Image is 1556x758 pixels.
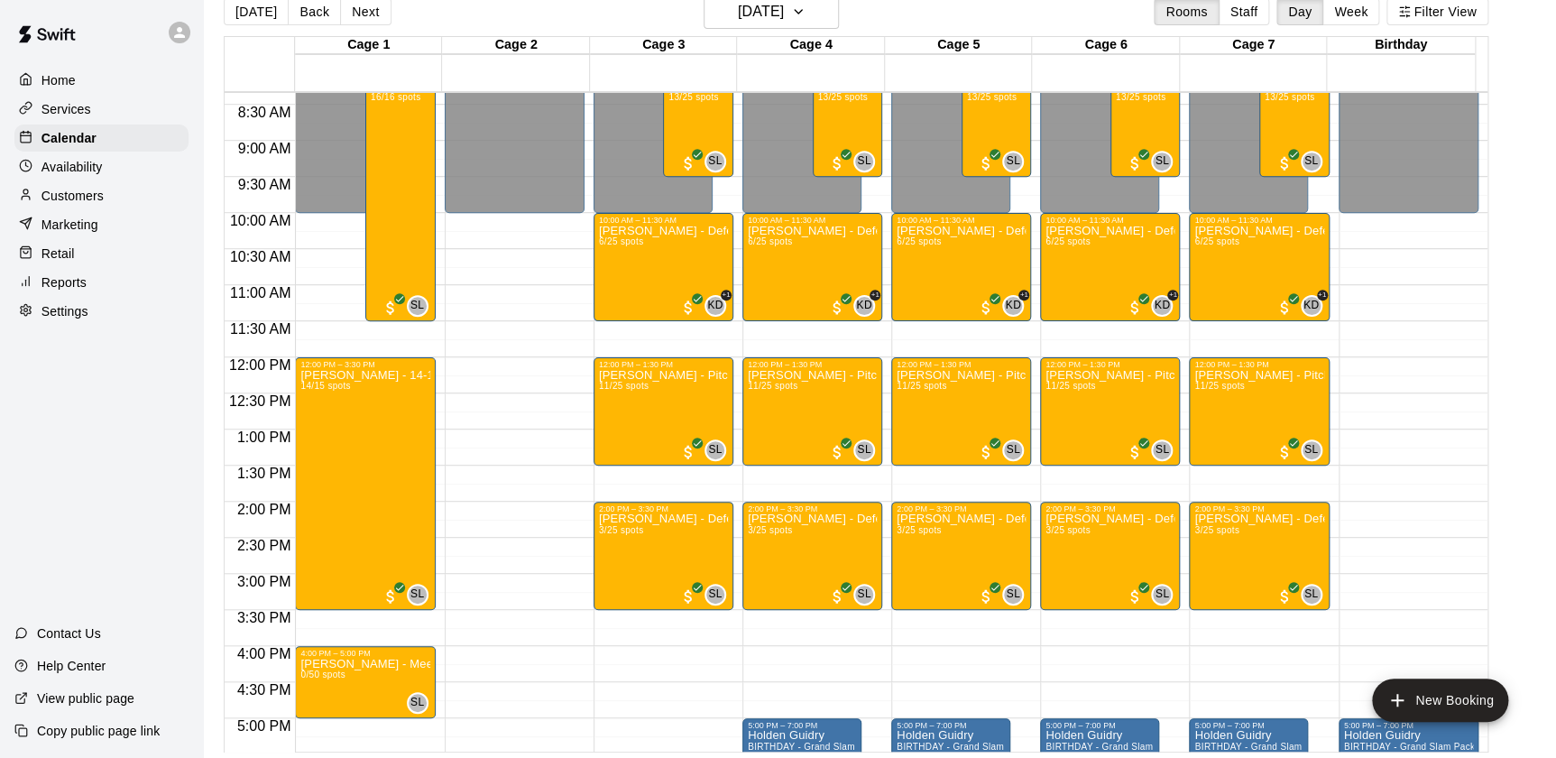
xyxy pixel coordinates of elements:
[857,153,870,171] span: SL
[300,360,429,369] div: 12:00 PM – 3:30 PM
[225,357,295,373] span: 12:00 PM
[226,213,296,228] span: 10:00 AM
[414,584,428,605] span: Sam Landry
[37,722,160,740] p: Copy public page link
[828,443,846,461] span: All customers have paid
[1009,295,1024,317] span: Kendall David & 1 other
[870,290,880,300] span: +1
[1009,151,1024,172] span: Sam Landry
[1126,154,1144,172] span: All customers have paid
[233,430,296,445] span: 1:00 PM
[853,584,875,605] div: Sam Landry
[410,586,424,604] span: SL
[1158,151,1173,172] span: Sam Landry
[748,525,792,535] span: 3/25 spots filled
[1194,360,1323,369] div: 12:00 PM – 1:30 PM
[295,646,435,718] div: 4:00 PM – 5:00 PM: SAM LANDRY - Meet & Greet Only
[234,177,296,192] span: 9:30 AM
[1045,381,1095,391] span: 11/25 spots filled
[977,443,995,461] span: All customers have paid
[14,67,189,94] div: Home
[704,439,726,461] div: Sam Landry
[668,92,718,102] span: 13/25 spots filled
[1189,213,1329,321] div: 10:00 AM – 11:30 AM: SAM LANDRY - Defense Camp (8-12u)
[233,538,296,553] span: 2:30 PM
[1006,297,1021,315] span: KD
[37,624,101,642] p: Contact Us
[295,37,442,54] div: Cage 1
[1151,151,1173,172] div: Sam Landry
[226,249,296,264] span: 10:30 AM
[233,646,296,661] span: 4:00 PM
[977,154,995,172] span: All customers have paid
[748,216,877,225] div: 10:00 AM – 11:30 AM
[891,213,1031,321] div: 10:00 AM – 11:30 AM: SAM LANDRY - Defense Camp (8-12u)
[37,689,134,707] p: View public page
[1045,216,1174,225] div: 10:00 AM – 11:30 AM
[828,587,846,605] span: All customers have paid
[897,381,946,391] span: 11/25 spots filled
[1032,37,1179,54] div: Cage 6
[1301,151,1322,172] div: Sam Landry
[407,295,428,317] div: Sam Landry
[1002,584,1024,605] div: Sam Landry
[234,141,296,156] span: 9:00 AM
[861,295,875,317] span: Kendall David & 1 other
[1045,721,1154,730] div: 5:00 PM – 7:00 PM
[1158,584,1173,605] span: Sam Landry
[828,154,846,172] span: All customers have paid
[897,742,1044,752] span: BIRTHDAY - Grand Slam Package
[679,154,697,172] span: All customers have paid
[897,525,941,535] span: 3/25 spots filled
[14,240,189,267] a: Retail
[233,466,296,481] span: 1:30 PM
[41,216,98,234] p: Marketing
[1116,92,1165,102] span: 13/25 spots filled
[442,37,589,54] div: Cage 2
[748,360,877,369] div: 12:00 PM – 1:30 PM
[599,216,728,225] div: 10:00 AM – 11:30 AM
[1304,153,1318,171] span: SL
[1304,441,1318,459] span: SL
[407,692,428,714] div: Sam Landry
[414,295,428,317] span: Sam Landry
[1344,742,1491,752] span: BIRTHDAY - Grand Slam Package
[14,298,189,325] div: Settings
[891,502,1031,610] div: 2:00 PM – 3:30 PM: SAM LANDRY - Defense Camp (14-18u)
[1194,381,1244,391] span: 11/25 spots filled
[704,295,726,317] div: Kendall David
[41,129,97,147] p: Calendar
[962,69,1032,177] div: 8:00 AM – 9:30 AM: SAM LANDRY - Pitching Camp (8-12u)
[1040,502,1180,610] div: 2:00 PM – 3:30 PM: SAM LANDRY - Defense Camp (14-18u)
[407,584,428,605] div: Sam Landry
[853,295,875,317] div: Kendall David
[1303,297,1319,315] span: KD
[748,504,877,513] div: 2:00 PM – 3:30 PM
[37,657,106,675] p: Help Center
[414,692,428,714] span: Sam Landry
[856,297,871,315] span: KD
[1189,357,1329,466] div: 12:00 PM – 1:30 PM: SAM LANDRY - Pitching Camp (14-18u)
[14,96,189,123] a: Services
[226,321,296,337] span: 11:30 AM
[708,441,722,459] span: SL
[14,211,189,238] a: Marketing
[1189,502,1329,610] div: 2:00 PM – 3:30 PM: SAM LANDRY - Defense Camp (14-18u)
[708,153,722,171] span: SL
[233,574,296,589] span: 3:00 PM
[828,299,846,317] span: All customers have paid
[41,273,87,291] p: Reports
[1045,742,1192,752] span: BIRTHDAY - Grand Slam Package
[885,37,1032,54] div: Cage 5
[1194,721,1303,730] div: 5:00 PM – 7:00 PM
[1301,295,1322,317] div: Kendall David
[599,360,728,369] div: 12:00 PM – 1:30 PM
[233,682,296,698] span: 4:30 PM
[300,649,429,658] div: 4:00 PM – 5:00 PM
[14,182,189,209] div: Customers
[704,151,726,172] div: Sam Landry
[1009,439,1024,461] span: Sam Landry
[1040,213,1180,321] div: 10:00 AM – 11:30 AM: SAM LANDRY - Defense Camp (8-12u)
